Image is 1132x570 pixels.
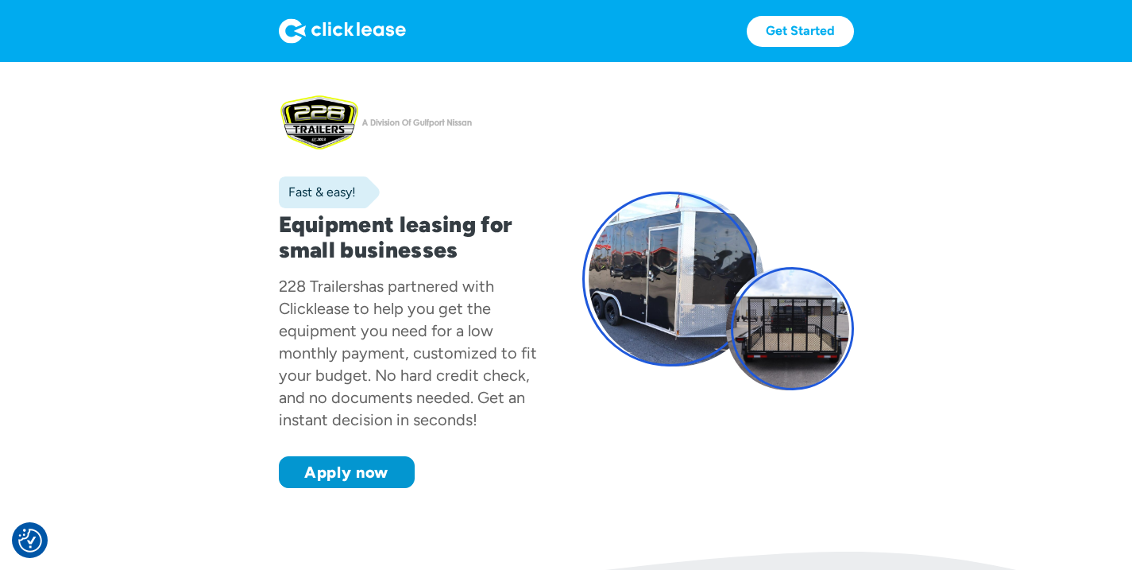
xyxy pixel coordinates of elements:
img: Logo [279,18,406,44]
a: Apply now [279,456,415,488]
a: Get Started [747,16,854,47]
img: Revisit consent button [18,529,42,553]
div: has partnered with Clicklease to help you get the equipment you need for a low monthly payment, c... [279,277,537,429]
div: 228 Trailers [279,277,360,296]
div: Fast & easy! [279,184,356,200]
h1: Equipment leasing for small businesses [279,211,551,262]
button: Consent Preferences [18,529,42,553]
